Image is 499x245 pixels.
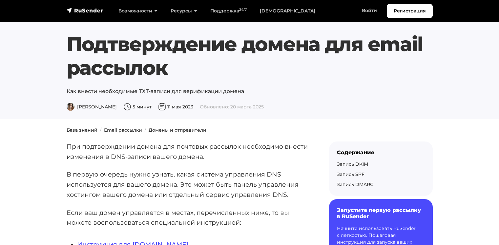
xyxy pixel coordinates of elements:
span: Обновлено: 20 марта 2025 [200,104,264,110]
img: Время чтения [123,103,131,111]
p: В первую очередь нужно узнать, какая система управления DNS используется для вашего домена. Это м... [67,169,308,199]
div: Содержание [337,149,425,156]
a: Домены и отправители [149,127,206,133]
img: RuSender [67,7,103,14]
a: Войти [355,4,384,17]
h1: Подтверждение домена для email рассылок [67,32,433,80]
a: Email рассылки [104,127,142,133]
span: 5 минут [123,104,152,110]
a: Поддержка24/7 [204,4,253,18]
span: [PERSON_NAME] [67,104,117,110]
p: Если ваш домен управляется в местах, перечисленных ниже, то вы можете воспользоваться специальной... [67,208,308,228]
nav: breadcrumb [63,127,437,134]
p: Как внести необходимые ТХТ-записи для верификации домена [67,87,433,95]
sup: 24/7 [239,8,247,12]
a: Регистрация [387,4,433,18]
img: Дата публикации [158,103,166,111]
a: [DEMOGRAPHIC_DATA] [253,4,322,18]
span: 11 мая 2023 [158,104,193,110]
a: Ресурсы [164,4,204,18]
a: База знаний [67,127,97,133]
a: Возможности [112,4,164,18]
a: Запись DKIM [337,161,368,167]
p: При подтверждении домена для почтовых рассылок необходимо внести изменения в DNS-записи вашего до... [67,141,308,161]
a: Запись DMARC [337,181,373,187]
h6: Запустите первую рассылку в RuSender [337,207,425,219]
a: Запись SPF [337,171,364,177]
